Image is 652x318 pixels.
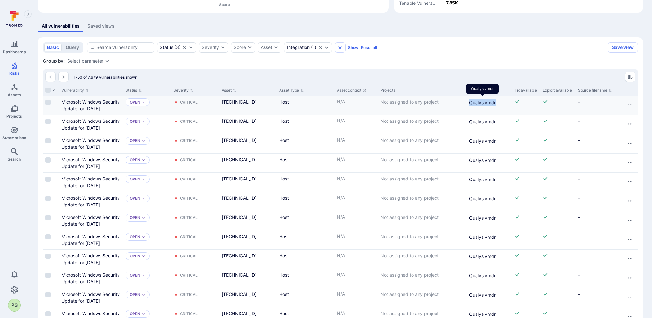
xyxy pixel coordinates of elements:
[59,192,123,211] div: Cell for Vulnerability
[59,134,123,153] div: Cell for Vulnerability
[61,118,120,130] a: Microsoft Windows Security Update for July 2024
[59,211,123,230] div: Cell for Vulnerability
[130,215,140,220] p: Open
[130,311,140,316] p: Open
[171,96,219,115] div: Cell for Severity
[464,115,512,134] div: Cell for Integration
[234,44,246,51] div: Score
[180,119,198,124] div: Critical
[219,154,277,172] div: Cell for Asset
[469,118,496,125] span: Qualys vmdr
[171,230,219,249] div: Cell for Severity
[59,115,123,134] div: Cell for Vulnerability
[171,134,219,153] div: Cell for Severity
[337,195,375,201] p: N/A
[130,254,140,259] button: Open
[578,98,621,105] div: -
[279,98,332,105] div: Host
[45,119,51,124] span: Select row
[399,1,436,6] text: Tenable Vulnera...
[279,156,332,163] div: Host
[469,156,496,163] span: Qualys vmdr
[130,273,140,278] button: Open
[180,215,198,220] div: Critical
[123,154,171,172] div: Cell for Status
[2,135,26,140] span: Automations
[334,115,378,134] div: Cell for Asset context
[575,96,623,115] div: Cell for Source filename
[130,292,140,297] button: Open
[378,134,464,153] div: Cell for Projects
[625,119,635,129] button: Row actions menu
[515,88,538,93] div: Fix available
[123,250,171,269] div: Cell for Status
[625,215,635,225] button: Row actions menu
[378,192,464,211] div: Cell for Projects
[625,234,635,245] button: Row actions menu
[43,211,59,230] div: Cell for selection
[180,138,198,143] div: Critical
[543,88,573,93] div: Exploit available
[142,177,145,181] button: Expand dropdown
[279,118,332,124] div: Host
[287,45,316,50] button: Integration(1)
[219,115,277,134] div: Cell for Asset
[171,115,219,134] div: Cell for Severity
[123,134,171,153] div: Cell for Status
[43,134,59,153] div: Cell for selection
[231,42,255,53] button: Score
[61,157,120,169] a: Microsoft Windows Security Update for July 2024
[337,175,375,182] p: N/A
[625,72,635,82] button: Manage columns
[130,138,140,143] button: Open
[623,230,638,249] div: Cell for
[180,234,198,239] div: Critical
[337,214,375,220] p: N/A
[8,92,21,97] span: Assets
[578,118,621,124] div: -
[222,291,257,297] a: 10.228.1.84
[180,100,198,105] div: Critical
[261,45,272,50] div: Asset
[337,88,375,93] div: Asset context
[171,211,219,230] div: Cell for Severity
[67,58,103,63] button: Select parameter
[380,234,439,239] span: Not assigned to any project
[182,45,187,50] button: Clear selection
[469,98,496,106] span: Qualys vmdr
[43,58,65,64] span: Group by:
[142,139,145,143] button: Expand dropdown
[279,195,332,201] div: Host
[287,45,310,50] div: Integration
[623,96,638,115] div: Cell for
[380,99,439,105] span: Not assigned to any project
[45,215,51,220] span: Select row
[380,138,439,143] span: Not assigned to any project
[464,134,512,153] div: Cell for Integration
[575,192,623,211] div: Cell for Source filename
[337,118,375,124] p: N/A
[464,96,512,115] div: Cell for Integration
[378,115,464,134] div: Cell for Projects
[623,192,638,211] div: Cell for
[160,45,173,50] div: Status
[160,45,181,50] button: Status(3)
[378,96,464,115] div: Cell for Projects
[45,138,51,143] span: Select row
[219,230,277,249] div: Cell for Asset
[142,273,145,277] button: Expand dropdown
[625,273,635,283] button: Row actions menu
[361,45,377,50] button: Reset all
[43,96,59,115] div: Cell for selection
[43,154,59,172] div: Cell for selection
[279,175,332,182] div: Host
[171,192,219,211] div: Cell for Severity
[378,230,464,249] div: Cell for Projects
[58,72,69,82] button: Go to the next page
[202,45,219,50] button: Severity
[464,230,512,249] div: Cell for Integration
[123,173,171,192] div: Cell for Status
[45,157,51,163] span: Select row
